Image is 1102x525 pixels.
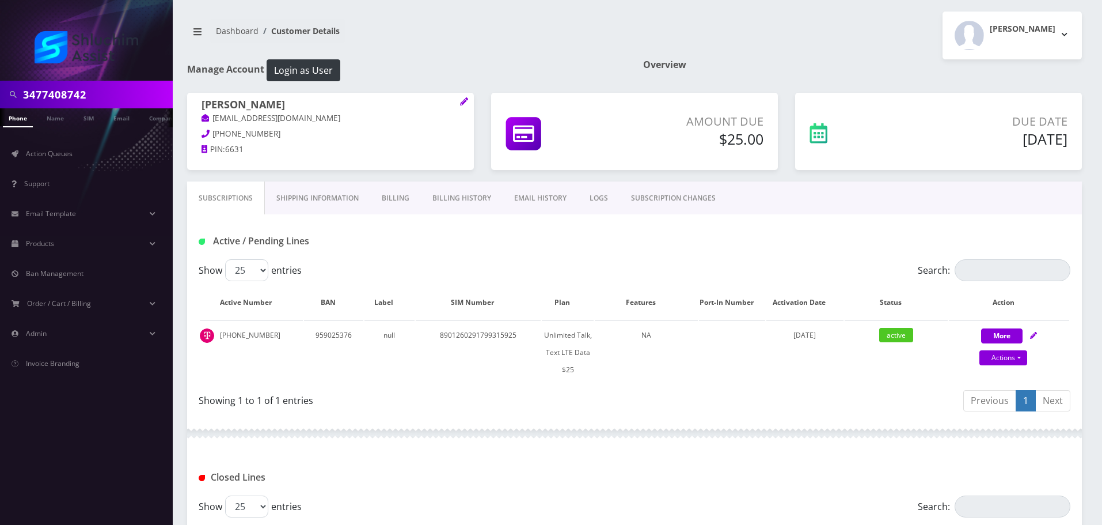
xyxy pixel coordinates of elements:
[265,182,370,215] a: Shipping Information
[3,108,33,127] a: Phone
[199,472,478,483] h1: Closed Lines
[187,19,626,52] nav: breadcrumb
[542,320,594,384] td: Unlimited Talk, Text LTE Data $25
[26,358,79,368] span: Invoice Branding
[304,286,363,319] th: BAN: activate to sort column ascending
[416,320,541,384] td: 8901260291799315925
[421,182,503,215] a: Billing History
[108,108,135,126] a: Email
[212,129,280,139] span: [PHONE_NUMBER]
[41,108,70,126] a: Name
[225,259,268,281] select: Showentries
[503,182,578,215] a: EMAIL HISTORY
[949,286,1069,319] th: Action: activate to sort column ascending
[26,328,47,338] span: Admin
[202,113,340,124] a: [EMAIL_ADDRESS][DOMAIN_NAME]
[364,320,415,384] td: null
[225,144,244,154] span: 6631
[35,31,138,63] img: Shluchim Assist
[901,113,1067,130] p: Due Date
[26,149,73,158] span: Action Queues
[187,182,265,215] a: Subscriptions
[259,25,340,37] li: Customer Details
[26,209,76,218] span: Email Template
[879,328,913,342] span: active
[225,496,268,518] select: Showentries
[187,59,626,81] h1: Manage Account
[918,496,1070,518] label: Search:
[1035,390,1070,411] a: Next
[699,286,765,319] th: Port-In Number: activate to sort column ascending
[963,390,1016,411] a: Previous
[990,24,1055,34] h2: [PERSON_NAME]
[304,320,363,384] td: 959025376
[370,182,421,215] a: Billing
[955,259,1070,281] input: Search:
[199,496,302,518] label: Show entries
[793,330,816,340] span: [DATE]
[216,25,259,36] a: Dashboard
[416,286,541,319] th: SIM Number: activate to sort column ascending
[620,113,763,130] p: Amount Due
[264,63,340,75] a: Login as User
[578,182,620,215] a: LOGS
[200,328,214,343] img: t_img.png
[542,286,594,319] th: Plan: activate to sort column ascending
[202,99,459,112] h1: [PERSON_NAME]
[199,236,478,247] h1: Active / Pending Lines
[24,179,50,188] span: Support
[918,259,1070,281] label: Search:
[620,182,727,215] a: SUBSCRIPTION CHANGES
[23,84,170,105] input: Search in Company
[78,108,100,126] a: SIM
[943,12,1082,59] button: [PERSON_NAME]
[981,328,1023,343] button: More
[200,320,303,384] td: [PHONE_NUMBER]
[766,286,843,319] th: Activation Date: activate to sort column ascending
[199,259,302,281] label: Show entries
[364,286,415,319] th: Label: activate to sort column ascending
[199,475,205,481] img: Closed Lines
[26,239,54,248] span: Products
[199,389,626,407] div: Showing 1 to 1 of 1 entries
[143,108,182,126] a: Company
[1016,390,1036,411] a: 1
[595,286,698,319] th: Features: activate to sort column ascending
[267,59,340,81] button: Login as User
[955,496,1070,518] input: Search:
[27,299,91,308] span: Order / Cart / Billing
[202,144,225,156] a: PIN:
[979,350,1027,365] a: Actions
[200,286,303,319] th: Active Number: activate to sort column ascending
[26,269,83,278] span: Ban Management
[643,59,1082,70] h1: Overview
[845,286,948,319] th: Status: activate to sort column ascending
[901,130,1067,148] h5: [DATE]
[199,239,205,245] img: Active / Pending Lines
[595,320,698,384] td: NA
[620,130,763,148] h5: $25.00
